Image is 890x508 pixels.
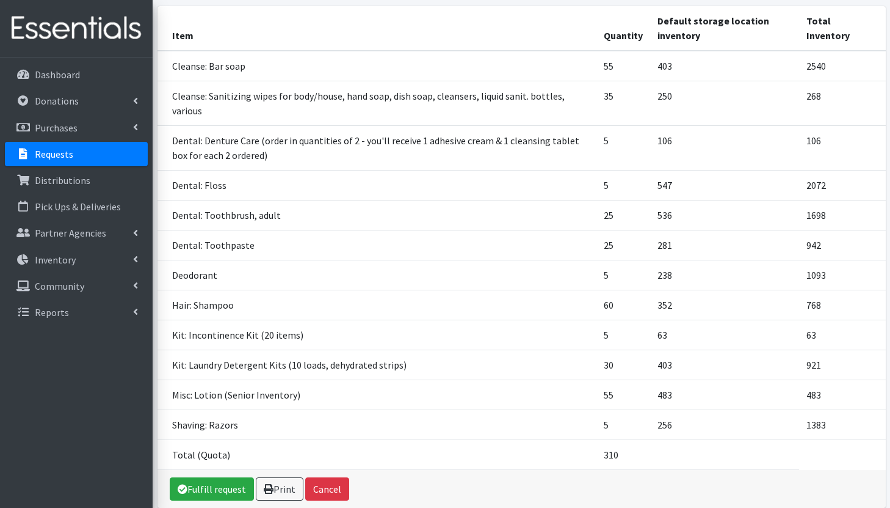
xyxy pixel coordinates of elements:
th: Default storage location inventory [650,6,799,51]
td: 1383 [799,410,886,440]
p: Community [35,280,84,292]
td: 256 [650,410,799,440]
p: Distributions [35,174,90,186]
td: 250 [650,81,799,125]
td: Total (Quota) [157,440,596,469]
td: 238 [650,260,799,290]
p: Pick Ups & Deliveries [35,201,121,213]
a: Fulfill request [170,477,254,501]
p: Requests [35,148,73,160]
td: Dental: Toothbrush, adult [157,200,596,230]
td: 2072 [799,170,886,200]
td: 63 [650,320,799,350]
button: Cancel [305,477,349,501]
td: 63 [799,320,886,350]
a: Reports [5,300,148,325]
p: Purchases [35,122,78,134]
td: Hair: Shampoo [157,290,596,320]
td: 536 [650,200,799,230]
td: 268 [799,81,886,125]
td: 30 [596,350,650,380]
p: Inventory [35,254,76,266]
td: Kit: Laundry Detergent Kits (10 loads, dehydrated strips) [157,350,596,380]
td: 5 [596,260,650,290]
th: Item [157,6,596,51]
td: 483 [650,380,799,410]
td: Cleanse: Sanitizing wipes for body/house, hand soap, dish soap, cleansers, liquid sanit. bottles,... [157,81,596,125]
td: 483 [799,380,886,410]
td: 768 [799,290,886,320]
td: 403 [650,350,799,380]
p: Reports [35,306,69,318]
td: Dental: Floss [157,170,596,200]
td: 942 [799,230,886,260]
td: Misc: Lotion (Senior Inventory) [157,380,596,410]
td: Kit: Incontinence Kit (20 items) [157,320,596,350]
td: 55 [596,380,650,410]
td: 352 [650,290,799,320]
a: Print [256,477,303,501]
th: Quantity [596,6,650,51]
td: 921 [799,350,886,380]
td: 2540 [799,51,886,81]
td: 5 [596,170,650,200]
p: Partner Agencies [35,227,106,239]
td: Dental: Denture Care (order in quantities of 2 - you'll receive 1 adhesive cream & 1 cleansing ta... [157,125,596,170]
td: 5 [596,410,650,440]
td: 106 [650,125,799,170]
a: Donations [5,89,148,113]
td: 60 [596,290,650,320]
a: Distributions [5,168,148,193]
td: 5 [596,125,650,170]
a: Partner Agencies [5,221,148,245]
td: 547 [650,170,799,200]
td: Shaving: Razors [157,410,596,440]
td: 35 [596,81,650,125]
p: Donations [35,95,79,107]
td: 25 [596,200,650,230]
a: Requests [5,142,148,166]
td: 1093 [799,260,886,290]
p: Dashboard [35,68,80,81]
td: 5 [596,320,650,350]
a: Dashboard [5,62,148,87]
td: 25 [596,230,650,260]
td: Dental: Toothpaste [157,230,596,260]
th: Total Inventory [799,6,886,51]
a: Inventory [5,248,148,272]
td: 106 [799,125,886,170]
img: HumanEssentials [5,8,148,49]
a: Pick Ups & Deliveries [5,194,148,219]
td: Cleanse: Bar soap [157,51,596,81]
td: Deodorant [157,260,596,290]
a: Purchases [5,116,148,140]
a: Community [5,274,148,298]
td: 310 [596,440,650,469]
td: 403 [650,51,799,81]
td: 55 [596,51,650,81]
td: 1698 [799,200,886,230]
td: 281 [650,230,799,260]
